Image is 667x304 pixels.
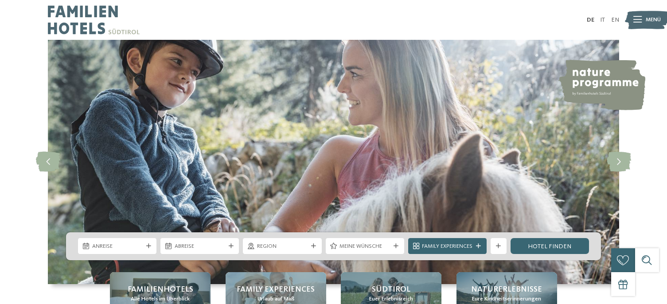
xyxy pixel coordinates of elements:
span: Alle Hotels im Überblick [131,295,190,303]
span: Region [257,242,308,250]
a: IT [600,17,605,23]
span: Menü [646,16,661,24]
span: Euer Erlebnisreich [369,295,413,303]
span: Urlaub auf Maß [257,295,294,303]
span: Südtirol [372,284,410,295]
a: EN [611,17,619,23]
img: nature programme by Familienhotels Südtirol [558,60,645,110]
span: Abreise [175,242,225,250]
span: Eure Kindheitserinnerungen [472,295,541,303]
a: Hotel finden [511,238,589,254]
span: Naturerlebnisse [471,284,542,295]
a: DE [587,17,594,23]
span: Meine Wünsche [339,242,390,250]
img: Familienhotels Südtirol: The happy family places [48,40,619,284]
span: Family Experiences [237,284,315,295]
span: Familienhotels [128,284,193,295]
span: Family Experiences [422,242,472,250]
span: Anreise [92,242,143,250]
